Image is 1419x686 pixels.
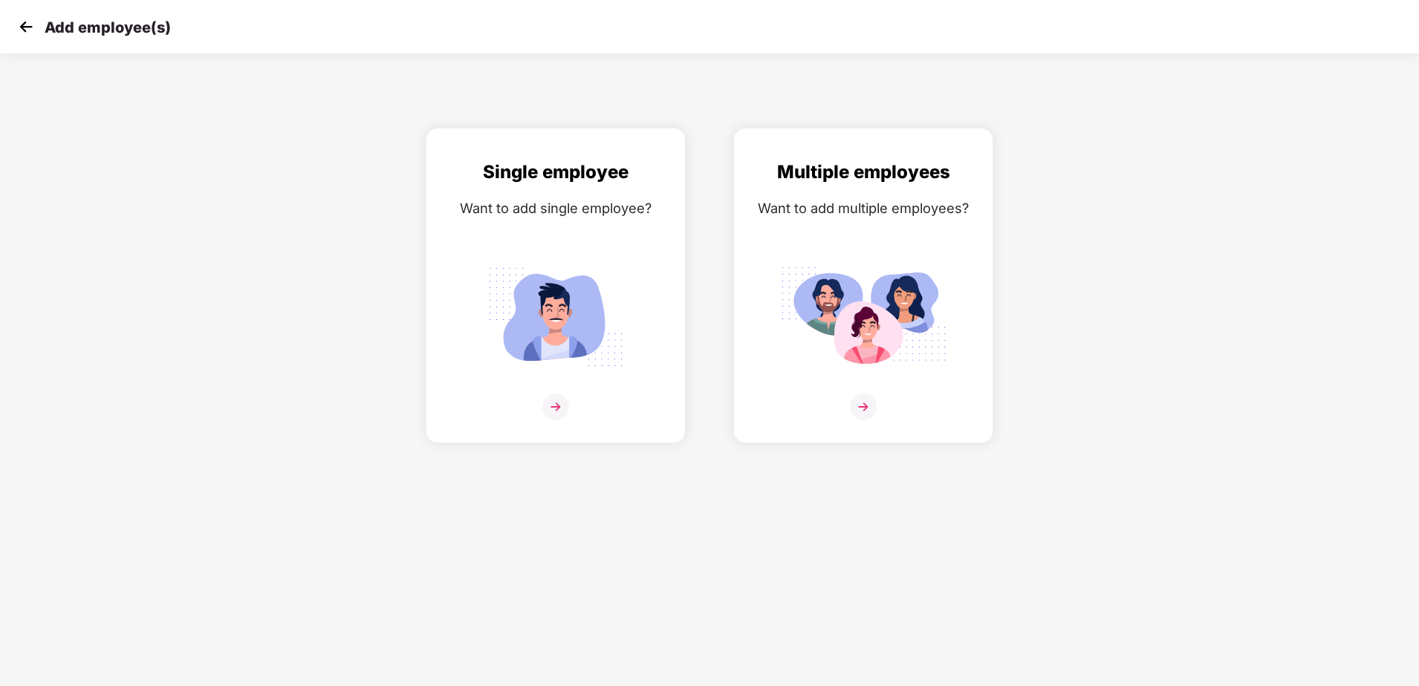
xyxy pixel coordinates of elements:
[45,19,171,36] p: Add employee(s)
[15,16,37,38] img: svg+xml;base64,PHN2ZyB4bWxucz0iaHR0cDovL3d3dy53My5vcmcvMjAwMC9zdmciIHdpZHRoPSIzMCIgaGVpZ2h0PSIzMC...
[780,259,946,375] img: svg+xml;base64,PHN2ZyB4bWxucz0iaHR0cDovL3d3dy53My5vcmcvMjAwMC9zdmciIGlkPSJNdWx0aXBsZV9lbXBsb3llZS...
[441,197,670,219] div: Want to add single employee?
[850,393,877,420] img: svg+xml;base64,PHN2ZyB4bWxucz0iaHR0cDovL3d3dy53My5vcmcvMjAwMC9zdmciIHdpZHRoPSIzNiIgaGVpZ2h0PSIzNi...
[473,259,639,375] img: svg+xml;base64,PHN2ZyB4bWxucz0iaHR0cDovL3d3dy53My5vcmcvMjAwMC9zdmciIGlkPSJTaW5nbGVfZW1wbG95ZWUiIH...
[749,197,978,219] div: Want to add multiple employees?
[542,393,569,420] img: svg+xml;base64,PHN2ZyB4bWxucz0iaHR0cDovL3d3dy53My5vcmcvMjAwMC9zdmciIHdpZHRoPSIzNiIgaGVpZ2h0PSIzNi...
[749,158,978,186] div: Multiple employees
[441,158,670,186] div: Single employee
